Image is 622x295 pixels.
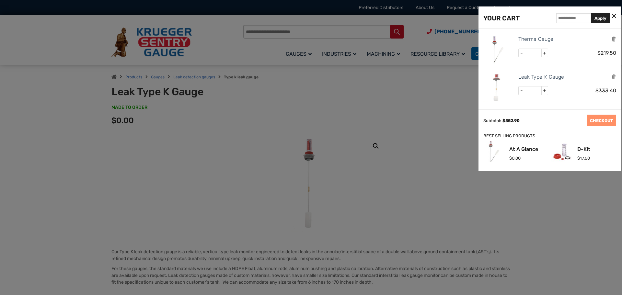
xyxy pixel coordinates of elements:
span: 552.90 [502,118,520,123]
span: 333.40 [595,87,616,94]
button: Apply [591,13,610,23]
a: Remove this item [611,36,616,42]
img: Leak Detection Gauge [483,73,513,102]
a: Leak Type K Gauge [518,73,564,81]
img: Therma Gauge [483,35,513,64]
div: BEST SELLING PRODUCTS [483,133,616,140]
span: $ [509,156,512,161]
div: YOUR CART [483,13,520,23]
span: 0.00 [509,156,521,161]
span: $ [577,156,580,161]
span: - [519,86,525,95]
div: Subtotal: [483,118,501,123]
img: At A Glance [483,141,504,162]
a: Therma Gauge [518,35,554,43]
a: CHECKOUT [587,115,616,126]
span: $ [597,50,601,56]
img: D-Kit [551,141,572,162]
span: 17.60 [577,156,590,161]
a: At A Glance [509,147,538,152]
span: + [541,86,548,95]
span: - [519,49,525,57]
a: D-Kit [577,147,590,152]
span: 219.50 [597,50,616,56]
a: Remove this item [611,74,616,80]
span: $ [502,118,505,123]
span: + [541,49,548,57]
span: $ [595,87,599,94]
